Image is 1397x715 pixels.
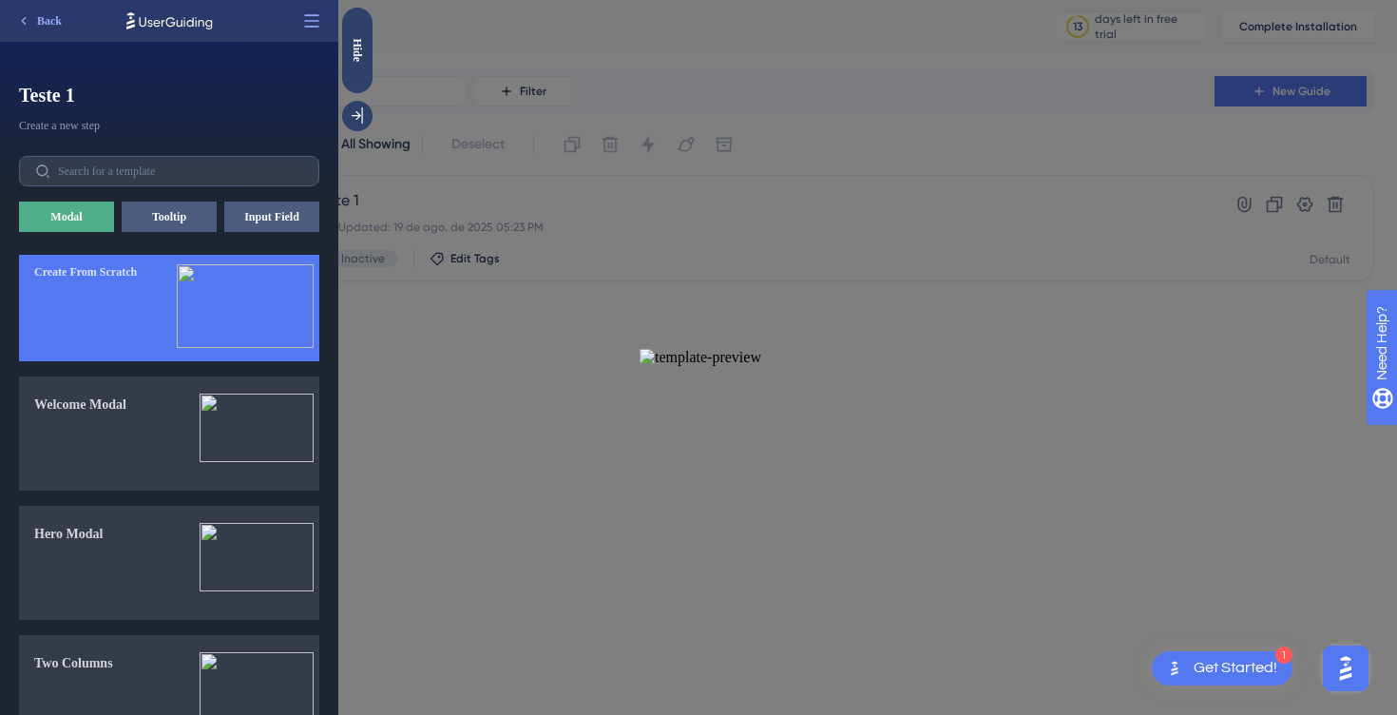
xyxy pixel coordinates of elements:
[58,164,303,178] input: Search for a template
[200,394,314,462] img: modalwelcome.png
[37,13,62,29] span: Back
[8,6,70,36] button: Back
[1163,657,1186,680] img: launcher-image-alternative-text
[224,202,319,232] button: Input Field
[301,349,757,366] img: template-preview
[45,5,119,28] span: Need Help?
[34,264,137,359] div: Create From Scratch
[1152,651,1292,686] div: Open Get Started! checklist, remaining modules: 1
[200,523,314,591] img: modalhero.png
[19,82,319,108] span: Teste 1
[1317,640,1374,697] iframe: UserGuiding AI Assistant Launcher
[19,247,319,361] button: Create From Scratch
[34,394,126,489] div: Welcome Modal
[1194,658,1277,679] div: Get Started!
[19,377,319,491] button: Welcome Modal
[19,118,319,133] span: Create a new step
[1275,647,1292,664] div: 1
[122,202,217,232] button: Tooltip
[177,264,314,348] img: modalscratch.png
[34,523,103,618] div: Hero Modal
[19,506,319,620] button: Hero Modal
[19,202,114,232] button: Modal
